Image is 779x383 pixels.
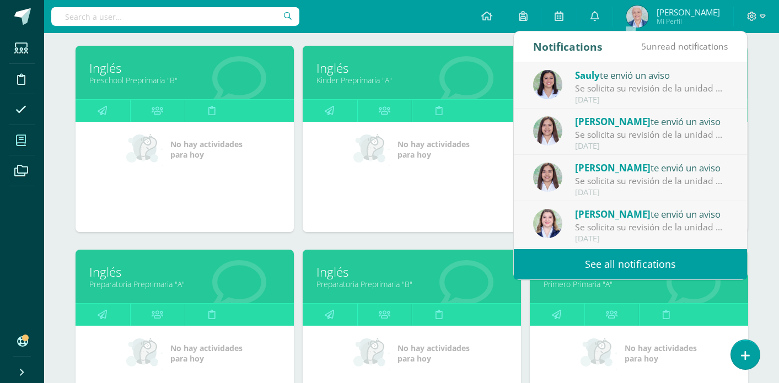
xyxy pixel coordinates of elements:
[51,7,299,26] input: Search a user…
[397,343,470,364] span: No hay actividades para hoy
[575,115,651,128] span: [PERSON_NAME]
[575,188,728,197] div: [DATE]
[533,209,562,238] img: 08390b0ccb8bb92ebf03f24154704f33.png
[575,128,728,141] div: Se solicita su revisión de la unidad Unidad 4 para el curso Comunicación y Lenguaje, Inglés II Cu...
[89,263,280,280] a: Inglés
[575,95,728,105] div: [DATE]
[170,343,243,364] span: No hay actividades para hoy
[170,139,243,160] span: No hay actividades para hoy
[353,133,390,166] img: no_activities_small.png
[89,60,280,77] a: Inglés
[533,116,562,145] img: acecb51a315cac2de2e3deefdb732c9f.png
[89,75,280,85] a: Preschool Preprimaria "B"
[575,69,600,82] span: Sauly
[514,249,747,279] a: See all notifications
[581,337,617,370] img: no_activities_small.png
[316,279,507,289] a: Preparatoria Preprimaria "B"
[533,70,562,99] img: 49c1872a2b8c021daf70874ea1d4f689.png
[575,160,728,175] div: te envió un aviso
[575,114,728,128] div: te envió un aviso
[397,139,470,160] span: No hay actividades para hoy
[126,337,163,370] img: no_activities_small.png
[533,163,562,192] img: acecb51a315cac2de2e3deefdb732c9f.png
[575,175,728,187] div: Se solicita su revisión de la unidad Unidad 4 para el curso Comunicación y Lenguaje L3 Inglés 4 C...
[575,82,728,95] div: Se solicita su revisión de la unidad Unidad 4 para el curso Inglés Preparatoria Preprimaria 'A': ...
[575,221,728,234] div: Se solicita su revisión de la unidad Unidad 4 para el curso Comunicación y Lenguaje L3 Inglés Sex...
[625,343,697,364] span: No hay actividades para hoy
[657,7,720,18] span: [PERSON_NAME]
[575,234,728,244] div: [DATE]
[533,31,603,62] div: Notifications
[575,207,728,221] div: te envió un aviso
[575,208,651,220] span: [PERSON_NAME]
[89,279,280,289] a: Preparatoria Preprimaria "A"
[641,40,646,52] span: 5
[641,40,728,52] span: unread notifications
[626,6,648,28] img: 7f9121963eb843c30c7fd736a29cc10b.png
[353,337,390,370] img: no_activities_small.png
[316,60,507,77] a: Inglés
[575,68,728,82] div: te envió un aviso
[544,279,734,289] a: Primero Primaria "A"
[575,142,728,151] div: [DATE]
[575,161,651,174] span: [PERSON_NAME]
[316,75,507,85] a: Kinder Preprimaria "A"
[126,133,163,166] img: no_activities_small.png
[657,17,720,26] span: Mi Perfil
[316,263,507,280] a: Inglés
